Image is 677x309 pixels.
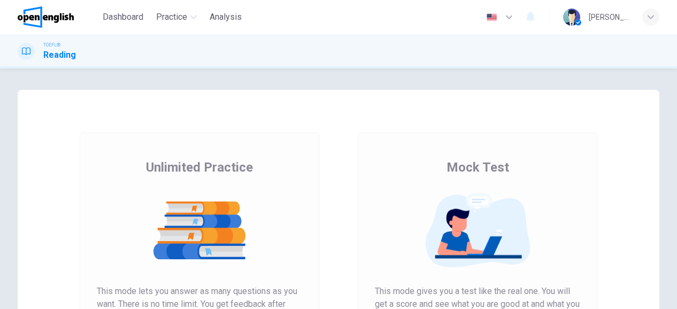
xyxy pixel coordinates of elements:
[43,49,76,61] h1: Reading
[210,11,242,24] span: Analysis
[156,11,187,24] span: Practice
[103,11,143,24] span: Dashboard
[205,7,246,27] button: Analysis
[43,41,60,49] span: TOEFL®
[18,6,74,28] img: OpenEnglish logo
[146,159,253,176] span: Unlimited Practice
[152,7,201,27] button: Practice
[485,13,498,21] img: en
[447,159,509,176] span: Mock Test
[98,7,148,27] button: Dashboard
[18,6,98,28] a: OpenEnglish logo
[589,11,629,24] div: [PERSON_NAME]
[563,9,580,26] img: Profile picture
